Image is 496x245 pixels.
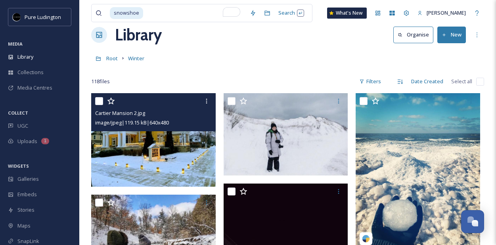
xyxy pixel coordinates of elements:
[8,41,23,47] span: MEDIA
[17,237,39,245] span: SnapLink
[106,55,118,62] span: Root
[274,5,308,21] div: Search
[407,74,447,89] div: Date Created
[106,54,118,63] a: Root
[91,78,110,85] span: 118 file s
[451,78,472,85] span: Select all
[115,23,162,47] a: Library
[362,235,370,243] img: snapsea-logo.png
[8,110,28,116] span: COLLECT
[17,84,52,92] span: Media Centres
[91,93,216,187] img: Cartier Mansion 2.jpg
[17,69,44,76] span: Collections
[17,175,39,183] span: Galleries
[224,93,348,175] img: IMG_8503.jpg
[17,122,28,130] span: UGC
[355,74,385,89] div: Filters
[128,55,144,62] span: Winter
[427,9,466,16] span: [PERSON_NAME]
[461,210,484,233] button: Open Chat
[437,27,466,43] button: New
[17,191,37,198] span: Embeds
[17,53,33,61] span: Library
[95,109,145,117] span: Cartier Mansion 2.jpg
[17,206,34,214] span: Stories
[393,27,433,43] button: Organise
[110,7,143,19] span: snowshoe
[17,138,37,145] span: Uploads
[25,13,61,21] span: Pure Ludington
[8,163,29,169] span: WIDGETS
[17,222,31,230] span: Maps
[327,8,367,19] a: What's New
[41,138,49,144] div: 1
[414,5,470,21] a: [PERSON_NAME]
[128,54,144,63] a: Winter
[13,13,21,21] img: pureludingtonF-2.png
[95,119,169,126] span: image/jpeg | 119.15 kB | 640 x 480
[144,4,246,22] input: To enrich screen reader interactions, please activate Accessibility in Grammarly extension settings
